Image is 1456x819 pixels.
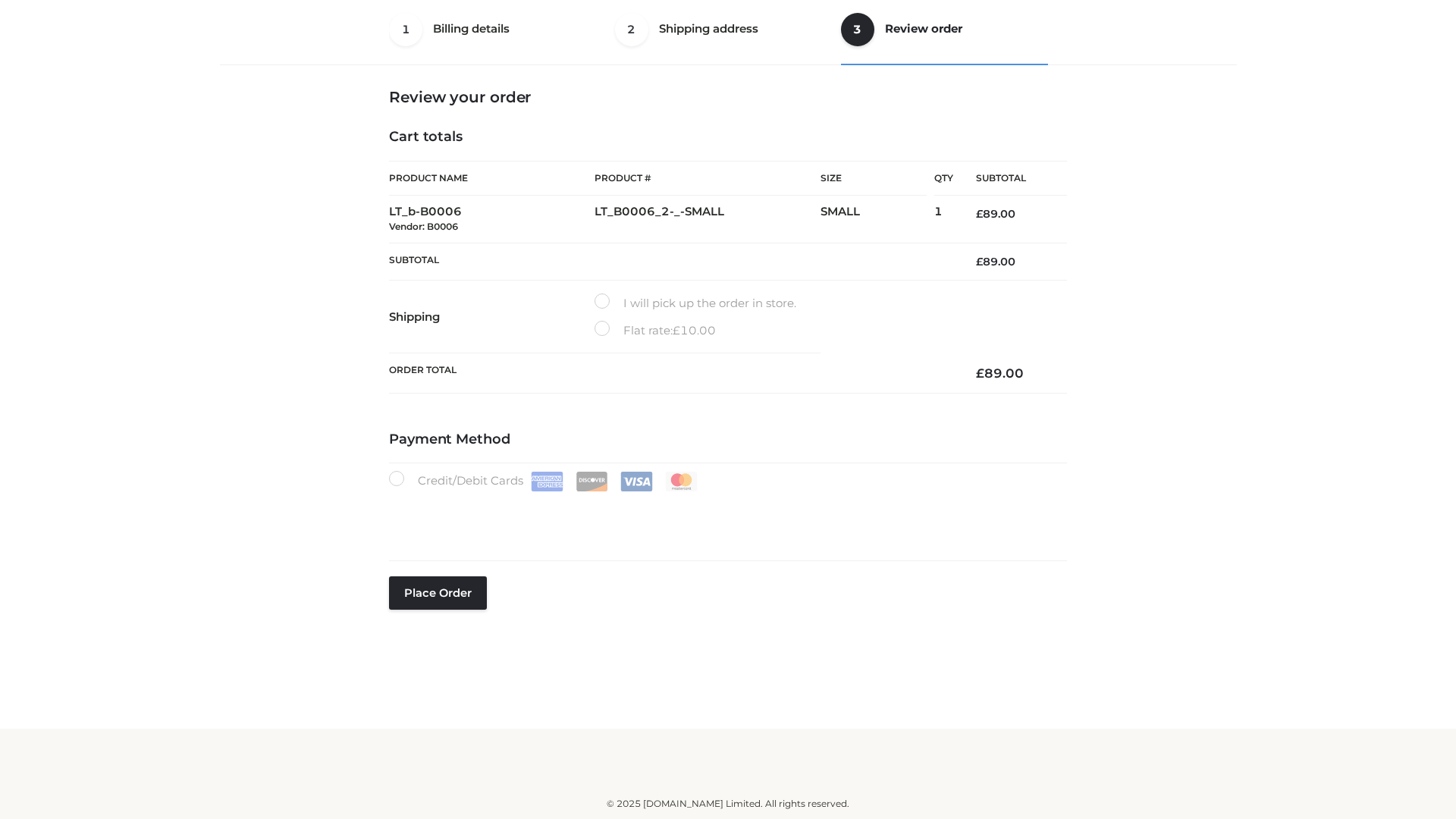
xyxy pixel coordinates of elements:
span: £ [976,366,984,381]
img: Mastercard [665,472,698,491]
h4: Cart totals [389,129,1067,146]
label: I will pick up the order in store. [595,293,796,313]
th: Shipping [389,281,595,353]
label: Flat rate: [595,321,716,340]
label: Credit/Debit Cards [389,471,699,491]
span: £ [673,323,680,337]
th: Qty [934,161,953,196]
th: Product Name [389,161,595,196]
bdi: 89.00 [976,255,1015,268]
bdi: 10.00 [673,323,716,337]
iframe: Secure payment input frame [386,488,1064,544]
img: Discover [576,472,608,491]
th: Product # [595,161,821,196]
small: Vendor: B0006 [389,221,458,232]
button: Place order [389,576,487,610]
th: Size [821,162,927,196]
span: £ [976,207,983,221]
div: © 2025 [DOMAIN_NAME] Limited. All rights reserved. [225,796,1231,811]
h3: Review your order [389,88,1067,106]
img: Visa [620,472,653,491]
td: SMALL [821,196,934,243]
bdi: 89.00 [976,207,1015,221]
th: Subtotal [953,162,1067,196]
td: LT_B0006_2-_-SMALL [595,196,821,243]
img: Amex [531,472,563,491]
td: 1 [934,196,953,243]
bdi: 89.00 [976,366,1024,381]
th: Subtotal [389,243,953,280]
th: Order Total [389,353,953,394]
h4: Payment Method [389,431,1067,448]
span: £ [976,255,983,268]
td: LT_b-B0006 [389,196,595,243]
